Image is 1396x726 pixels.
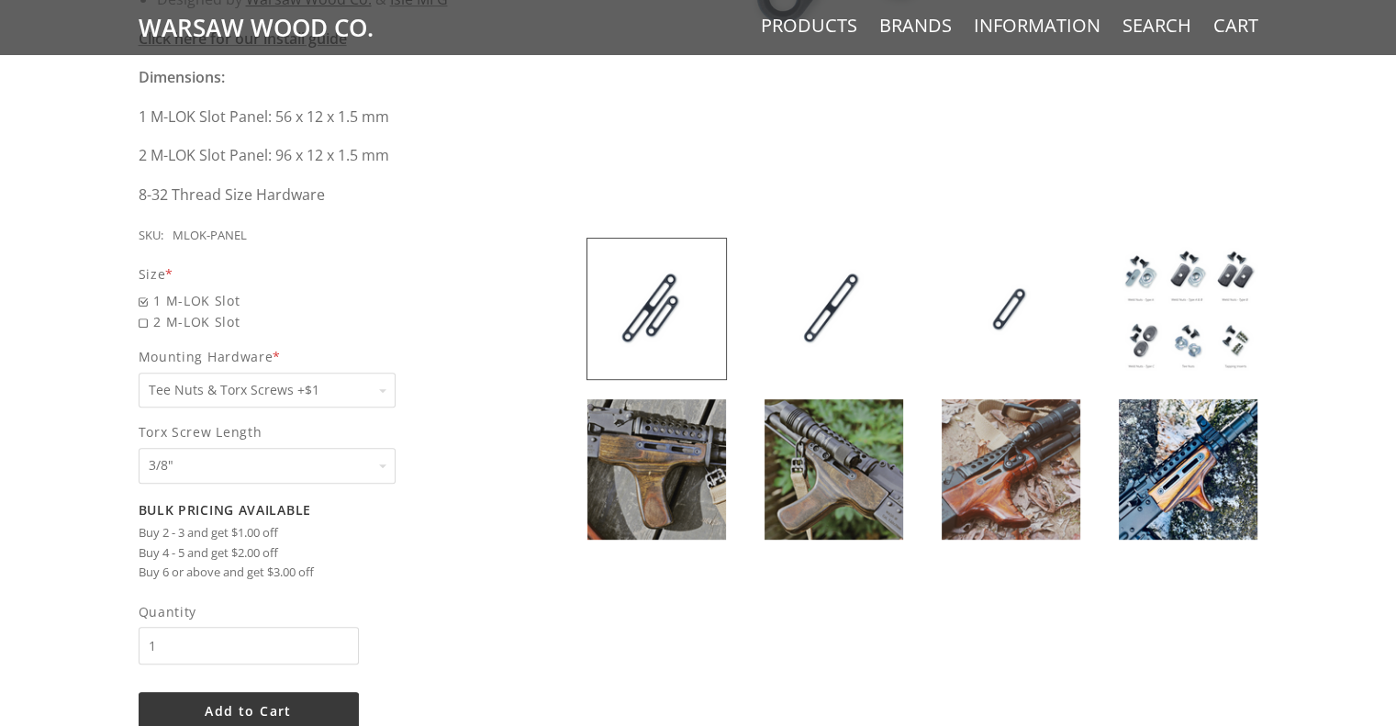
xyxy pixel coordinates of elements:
[761,14,857,38] a: Products
[139,627,359,665] input: Quantity
[879,14,952,38] a: Brands
[173,226,247,246] div: MLOK-PANEL
[205,702,291,720] span: Add to Cart
[765,399,903,540] img: DIY M-LOK Panel Inserts
[587,239,726,379] img: DIY M-LOK Panel Inserts
[139,373,396,408] select: Mounting Hardware*
[139,523,490,543] li: Buy 2 - 3 and get $1.00 off
[139,263,490,285] div: Size
[974,14,1100,38] a: Information
[765,239,903,379] img: DIY M-LOK Panel Inserts
[139,183,490,207] p: 8-32 Thread Size Hardware
[587,399,726,540] img: DIY M-LOK Panel Inserts
[1119,399,1257,540] img: DIY M-LOK Panel Inserts
[139,311,490,332] span: 2 M-LOK Slot
[139,143,490,168] p: 2 M-LOK Slot Panel: 96 x 12 x 1.5 mm
[139,448,396,484] select: Torx Screw Length
[139,601,359,622] span: Quantity
[139,290,490,311] span: 1 M-LOK Slot
[1122,14,1191,38] a: Search
[1213,14,1258,38] a: Cart
[139,226,163,246] div: SKU:
[1119,239,1257,379] img: DIY M-LOK Panel Inserts
[139,543,490,564] li: Buy 4 - 5 and get $2.00 off
[942,399,1080,540] img: DIY M-LOK Panel Inserts
[942,239,1080,379] img: DIY M-LOK Panel Inserts
[139,346,490,367] span: Mounting Hardware
[139,67,225,87] strong: Dimensions:
[139,502,490,519] h2: Bulk Pricing Available
[139,105,490,129] p: 1 M-LOK Slot Panel: 56 x 12 x 1.5 mm
[139,563,490,583] li: Buy 6 or above and get $3.00 off
[139,421,490,442] span: Torx Screw Length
